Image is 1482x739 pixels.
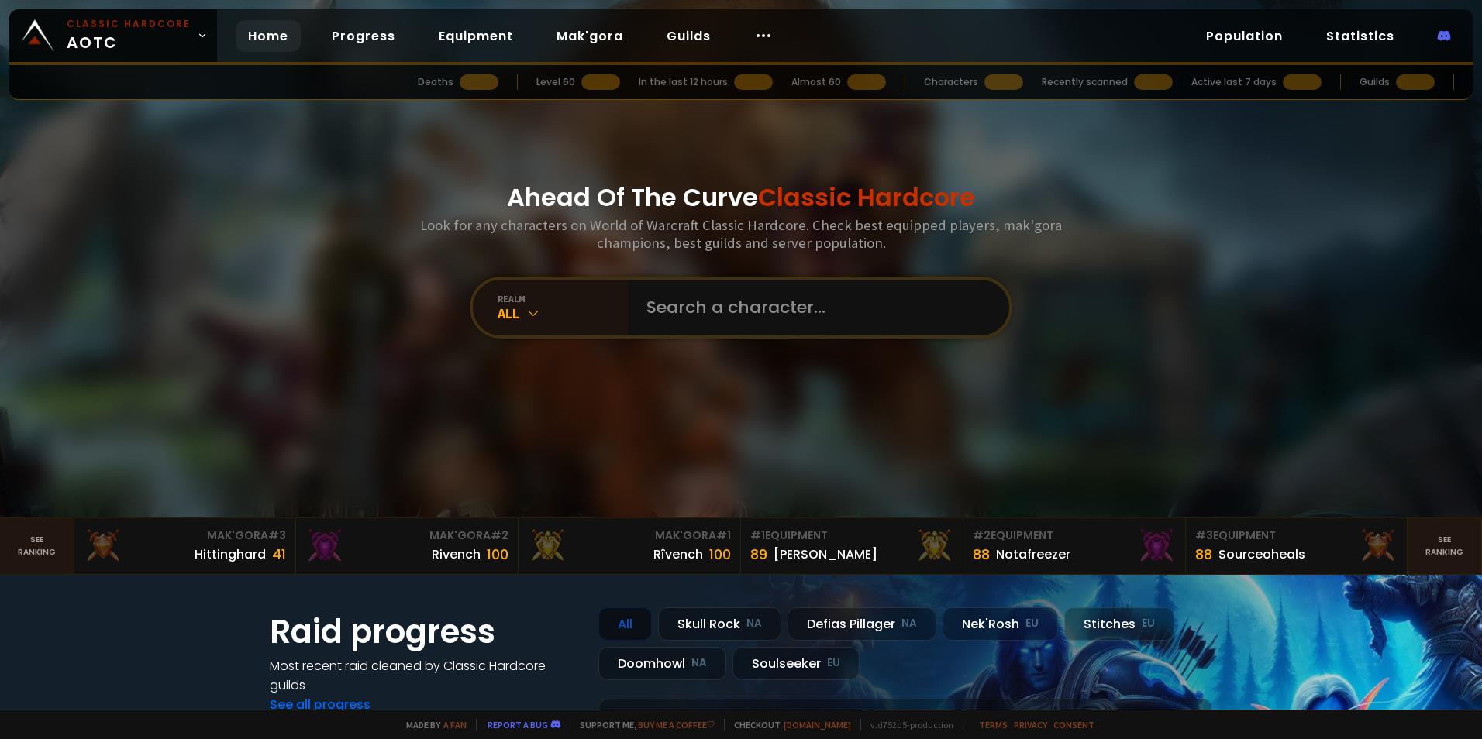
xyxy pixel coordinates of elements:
div: 88 [973,544,990,565]
a: See all progress [270,696,370,713]
div: Doomhowl [598,647,726,680]
a: Mak'gora [544,20,636,52]
span: Checkout [724,719,851,730]
span: # 3 [1195,528,1213,543]
div: realm [498,293,628,304]
div: Hittinghard [195,545,266,564]
h1: Raid progress [270,607,580,656]
a: #3Equipment88Sourceoheals [1186,518,1408,574]
a: [DOMAIN_NAME] [784,719,851,730]
span: # 2 [491,528,508,543]
div: Level 60 [536,75,575,89]
div: Soulseeker [732,647,860,680]
a: Mak'Gora#3Hittinghard41 [74,518,297,574]
div: Rivench [432,545,481,564]
span: # 1 [750,528,765,543]
div: 89 [750,544,767,565]
a: Equipment [426,20,526,52]
div: Sourceoheals [1218,545,1305,564]
span: # 2 [973,528,991,543]
h3: Look for any characters on World of Warcraft Classic Hardcore. Check best equipped players, mak'g... [414,216,1068,252]
small: EU [827,655,840,671]
div: Notafreezer [996,545,1070,564]
div: Stitches [1064,607,1174,641]
h4: Most recent raid cleaned by Classic Hardcore guilds [270,656,580,695]
div: Recently scanned [1042,75,1128,89]
div: Mak'Gora [528,528,731,544]
a: Guilds [654,20,723,52]
div: Guilds [1360,75,1390,89]
a: #2Equipment88Notafreezer [963,518,1186,574]
div: Equipment [750,528,953,544]
div: Active last 7 days [1191,75,1277,89]
a: Progress [319,20,408,52]
a: Home [236,20,301,52]
small: Classic Hardcore [67,17,191,31]
a: Report a bug [488,719,548,730]
div: Characters [924,75,978,89]
div: Skull Rock [658,607,781,641]
div: Equipment [1195,528,1398,544]
span: Support me, [570,719,715,730]
a: Buy me a coffee [638,719,715,730]
div: Deaths [418,75,453,89]
div: Mak'Gora [305,528,508,544]
div: Equipment [973,528,1176,544]
input: Search a character... [637,280,991,335]
a: Mak'Gora#2Rivench100 [296,518,519,574]
span: Classic Hardcore [758,180,975,215]
a: Classic HardcoreAOTC [9,9,217,62]
a: Seeranking [1408,518,1482,574]
div: 88 [1195,544,1212,565]
div: All [598,607,652,641]
div: Almost 60 [791,75,841,89]
div: Nek'Rosh [943,607,1058,641]
a: Consent [1053,719,1094,730]
small: NA [691,655,707,671]
h1: Ahead Of The Curve [507,179,975,216]
span: AOTC [67,17,191,54]
span: v. d752d5 - production [860,719,953,730]
span: # 1 [716,528,731,543]
div: 41 [272,544,286,565]
div: Defias Pillager [788,607,936,641]
a: Mak'Gora#1Rîvench100 [519,518,741,574]
a: Statistics [1314,20,1407,52]
div: 100 [487,544,508,565]
a: #1Equipment89[PERSON_NAME] [741,518,963,574]
a: Privacy [1014,719,1047,730]
a: Terms [979,719,1008,730]
a: a fan [443,719,467,730]
div: Mak'Gora [84,528,287,544]
small: NA [901,616,917,631]
div: In the last 12 hours [639,75,728,89]
a: Population [1194,20,1295,52]
small: EU [1025,616,1039,631]
small: NA [746,616,762,631]
span: Made by [397,719,467,730]
div: 100 [709,544,731,565]
div: All [498,304,628,322]
div: [PERSON_NAME] [774,545,877,564]
small: EU [1142,616,1155,631]
span: # 3 [268,528,286,543]
div: Rîvench [653,545,703,564]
